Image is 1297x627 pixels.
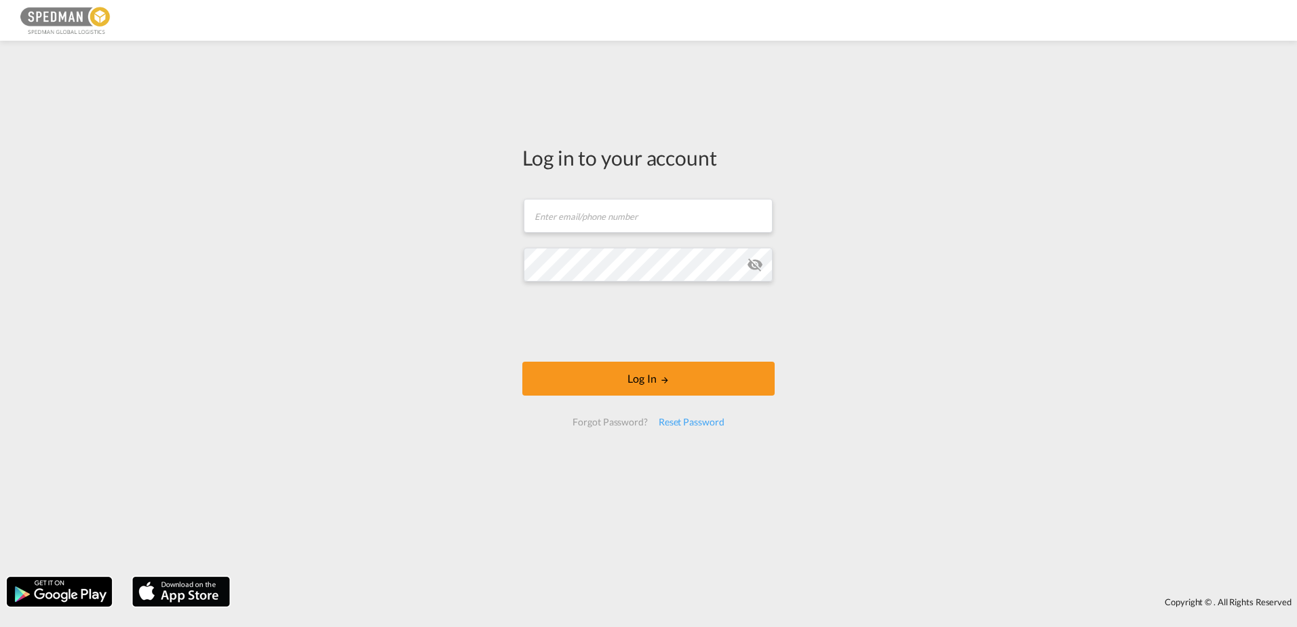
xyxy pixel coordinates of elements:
[5,575,113,608] img: google.png
[524,199,773,233] input: Enter email/phone number
[20,5,112,36] img: c12ca350ff1b11efb6b291369744d907.png
[522,362,775,396] button: LOGIN
[747,256,763,273] md-icon: icon-eye-off
[522,143,775,172] div: Log in to your account
[653,410,730,434] div: Reset Password
[237,590,1297,613] div: Copyright © . All Rights Reserved
[131,575,231,608] img: apple.png
[545,295,752,348] iframe: reCAPTCHA
[567,410,653,434] div: Forgot Password?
